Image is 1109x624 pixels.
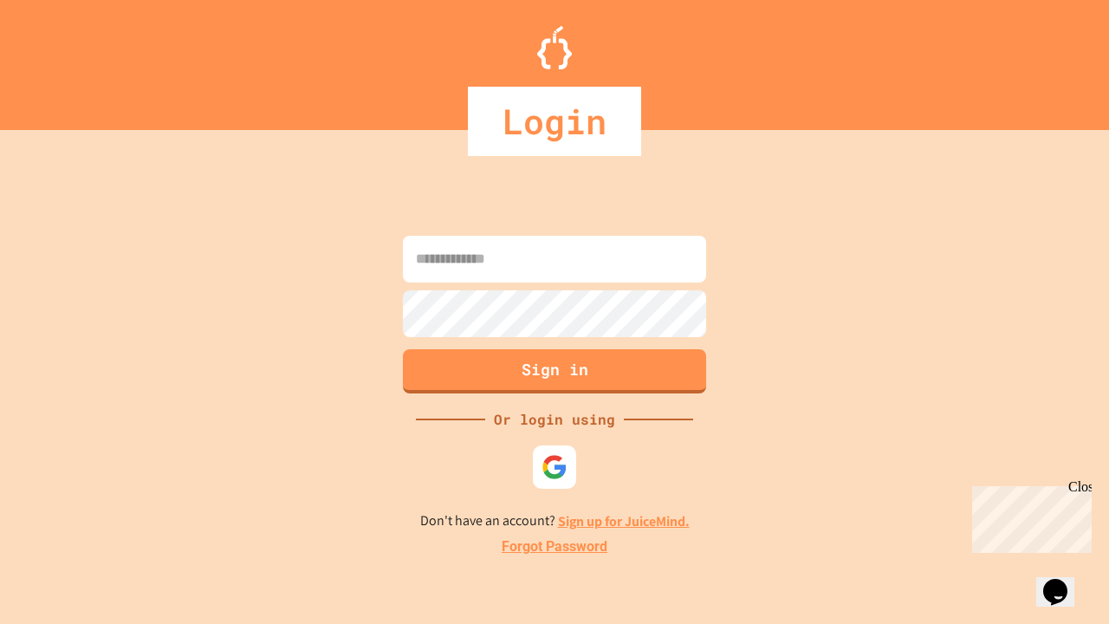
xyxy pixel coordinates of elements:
img: Logo.svg [537,26,572,69]
a: Forgot Password [502,536,607,557]
a: Sign up for JuiceMind. [558,512,690,530]
div: Or login using [485,409,624,430]
iframe: chat widget [1036,555,1092,607]
img: google-icon.svg [542,454,567,480]
div: Login [468,87,641,156]
p: Don't have an account? [420,510,690,532]
button: Sign in [403,349,706,393]
div: Chat with us now!Close [7,7,120,110]
iframe: chat widget [965,479,1092,553]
